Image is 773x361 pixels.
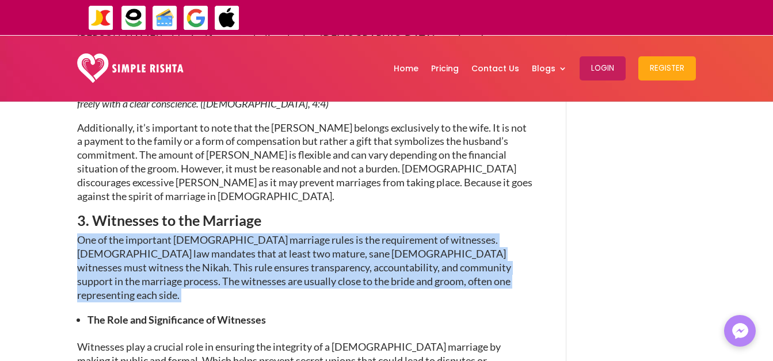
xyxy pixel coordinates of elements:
img: EasyPaisa-icon [121,5,147,31]
strong: ایزی پیسہ [721,7,746,27]
img: JazzCash-icon [88,5,114,31]
button: Register [638,56,696,80]
a: Blogs [532,39,567,98]
a: Home [394,39,418,98]
img: ApplePay-icon [214,5,240,31]
a: Contact Us [471,39,519,98]
span: One of the important [DEMOGRAPHIC_DATA] marriage rules is the requirement of witnesses. [DEMOGRAP... [77,233,511,301]
span: Additionally, it’s important to note that the [PERSON_NAME] belongs exclusively to the wife. It i... [77,121,532,202]
a: Register [638,39,696,98]
img: Credit Cards [152,5,178,31]
span: The Role and Significance of Witnesses [87,313,266,326]
a: Pricing [431,39,459,98]
span: Give women (you wed) their due dowries graciously. But if they waive some of it willingly, then y... [77,83,527,110]
img: Messenger [729,320,752,343]
button: Login [580,56,626,80]
a: Login [580,39,626,98]
span: 3. Witnesses to the Marriage [77,212,261,229]
img: GooglePay-icon [183,5,209,31]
